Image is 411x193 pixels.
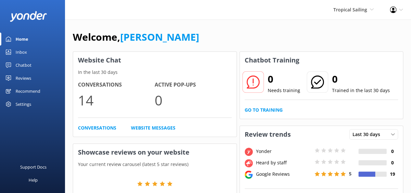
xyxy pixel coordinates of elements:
div: Chatbot [16,59,32,72]
h1: Welcome, [73,29,199,45]
h4: Conversations [78,81,155,89]
h4: Active Pop-ups [155,81,231,89]
h4: 19 [387,171,398,178]
a: [PERSON_NAME] [120,30,199,44]
p: 0 [155,89,231,111]
p: In the last 30 days [73,69,237,76]
div: Recommend [16,85,40,98]
div: Heard by staff [254,159,313,166]
h2: 0 [268,71,300,87]
p: Your current review carousel (latest 5 star reviews) [73,161,237,168]
h4: 0 [387,148,398,155]
h3: Website Chat [73,52,237,69]
div: Support Docs [20,160,46,173]
h3: Chatbot Training [240,52,304,69]
div: Settings [16,98,31,111]
div: Reviews [16,72,31,85]
span: 5 [349,171,352,177]
h2: 0 [332,71,390,87]
div: Help [29,173,38,186]
div: Inbox [16,46,27,59]
span: Last 30 days [353,131,384,138]
span: Tropical Sailing [333,7,367,13]
h3: Showcase reviews on your website [73,144,237,161]
div: Home [16,33,28,46]
div: Yonder [254,148,313,155]
p: Trained in the last 30 days [332,87,390,94]
p: 14 [78,89,155,111]
div: Google Reviews [254,171,313,178]
a: Go to Training [245,106,283,114]
a: Website Messages [131,124,175,131]
h3: Review trends [240,126,296,143]
img: yonder-white-logo.png [10,11,47,22]
a: Conversations [78,124,116,131]
h4: 0 [387,159,398,166]
p: Needs training [268,87,300,94]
